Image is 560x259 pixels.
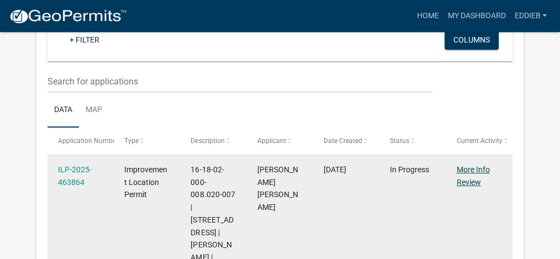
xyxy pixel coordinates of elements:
[324,165,346,174] span: 08/14/2025
[47,93,79,128] a: Data
[47,128,114,154] datatable-header-cell: Application Number
[58,137,118,145] span: Application Number
[79,93,109,128] a: Map
[446,128,512,154] datatable-header-cell: Current Activity
[443,6,510,27] a: My Dashboard
[114,128,180,154] datatable-header-cell: Type
[379,128,446,154] datatable-header-cell: Status
[124,165,167,199] span: Improvement Location Permit
[247,128,313,154] datatable-header-cell: Applicant
[510,6,551,27] a: eddieb
[61,30,108,50] a: + Filter
[390,137,409,145] span: Status
[257,137,286,145] span: Applicant
[412,6,443,27] a: Home
[180,128,246,154] datatable-header-cell: Description
[390,165,429,174] span: In Progress
[58,165,92,187] a: ILP-2025-463864
[124,137,139,145] span: Type
[257,165,298,212] span: Edward Brian Freeman
[313,128,379,154] datatable-header-cell: Date Created
[457,165,490,187] a: More Info Review
[191,137,224,145] span: Description
[324,137,362,145] span: Date Created
[457,137,503,145] span: Current Activity
[47,70,432,93] input: Search for applications
[445,30,499,50] button: Columns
